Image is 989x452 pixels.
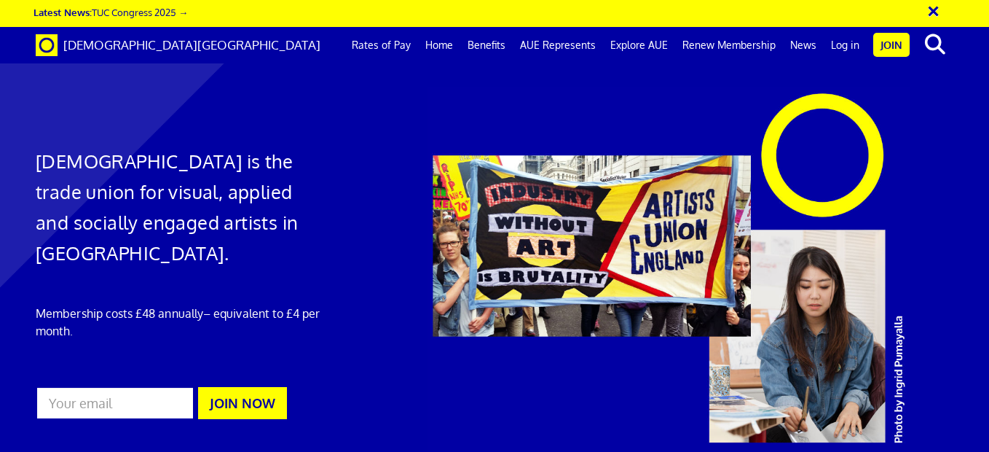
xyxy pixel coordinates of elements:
[418,27,460,63] a: Home
[873,33,910,57] a: Join
[198,387,287,419] button: JOIN NOW
[675,27,783,63] a: Renew Membership
[783,27,824,63] a: News
[344,27,418,63] a: Rates of Pay
[25,27,331,63] a: Brand [DEMOGRAPHIC_DATA][GEOGRAPHIC_DATA]
[913,29,957,60] button: search
[63,37,320,52] span: [DEMOGRAPHIC_DATA][GEOGRAPHIC_DATA]
[34,6,92,18] strong: Latest News:
[36,305,327,340] p: Membership costs £48 annually – equivalent to £4 per month.
[824,27,867,63] a: Log in
[460,27,513,63] a: Benefits
[36,386,194,420] input: Your email
[513,27,603,63] a: AUE Represents
[34,6,188,18] a: Latest News:TUC Congress 2025 →
[603,27,675,63] a: Explore AUE
[36,146,327,268] h1: [DEMOGRAPHIC_DATA] is the trade union for visual, applied and socially engaged artists in [GEOGRA...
